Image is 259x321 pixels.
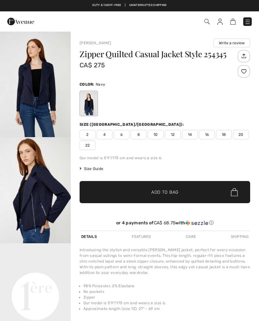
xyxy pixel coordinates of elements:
div: or 4 payments ofCA$ 68.75withSezzle Click to learn more about Sezzle [80,220,250,228]
img: Share [238,51,249,61]
span: CA$ 68.75 [154,220,176,226]
img: 1ère Avenue [7,15,34,28]
button: Add to Bag [80,181,250,203]
img: Bag.svg [231,188,238,196]
div: Introducing the stylish and versatile [PERSON_NAME] jacket, perfect for every occasion from casua... [80,247,250,276]
span: Navy [96,82,105,87]
span: 6 [114,130,129,139]
div: Shipping [229,231,250,242]
li: Zipper [83,294,250,300]
div: Care [184,231,197,242]
span: 18 [216,130,232,139]
span: Size Guide [80,166,103,172]
div: Details [80,231,99,242]
div: Our model is 5'9"/175 cm and wears a size 6. [80,155,250,161]
li: Approximate length (size 12): 27" - 69 cm [83,306,250,312]
span: 14 [182,130,198,139]
img: Shopping Bag [230,19,236,25]
button: Write a review [214,39,250,47]
span: 22 [80,141,95,150]
span: 2 [80,130,95,139]
span: 20 [233,130,249,139]
span: 8 [131,130,147,139]
img: Menu [244,19,251,25]
div: Features [130,231,152,242]
span: Add to Bag [151,189,178,196]
a: [PERSON_NAME] [80,41,111,45]
a: 1ère Avenue [7,18,34,24]
img: Sezzle [185,220,208,226]
span: 10 [148,130,164,139]
li: 98% Polyester, 2% Elastane [83,283,250,289]
li: No pockets [83,289,250,294]
div: Size ([GEOGRAPHIC_DATA]/[GEOGRAPHIC_DATA]): [80,122,185,127]
span: CA$ 275 [80,61,105,69]
span: Color: [80,82,94,87]
img: My Info [217,19,223,25]
div: or 4 payments of with [80,220,250,226]
h1: Zipper Quilted Casual Jacket Style 254345 [80,50,236,58]
div: Navy [81,92,97,115]
span: 4 [97,130,112,139]
img: Search [204,19,210,24]
span: 16 [199,130,215,139]
span: 12 [165,130,181,139]
li: Our model is 5'9"/175 cm and wears a size 6. [83,300,250,306]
